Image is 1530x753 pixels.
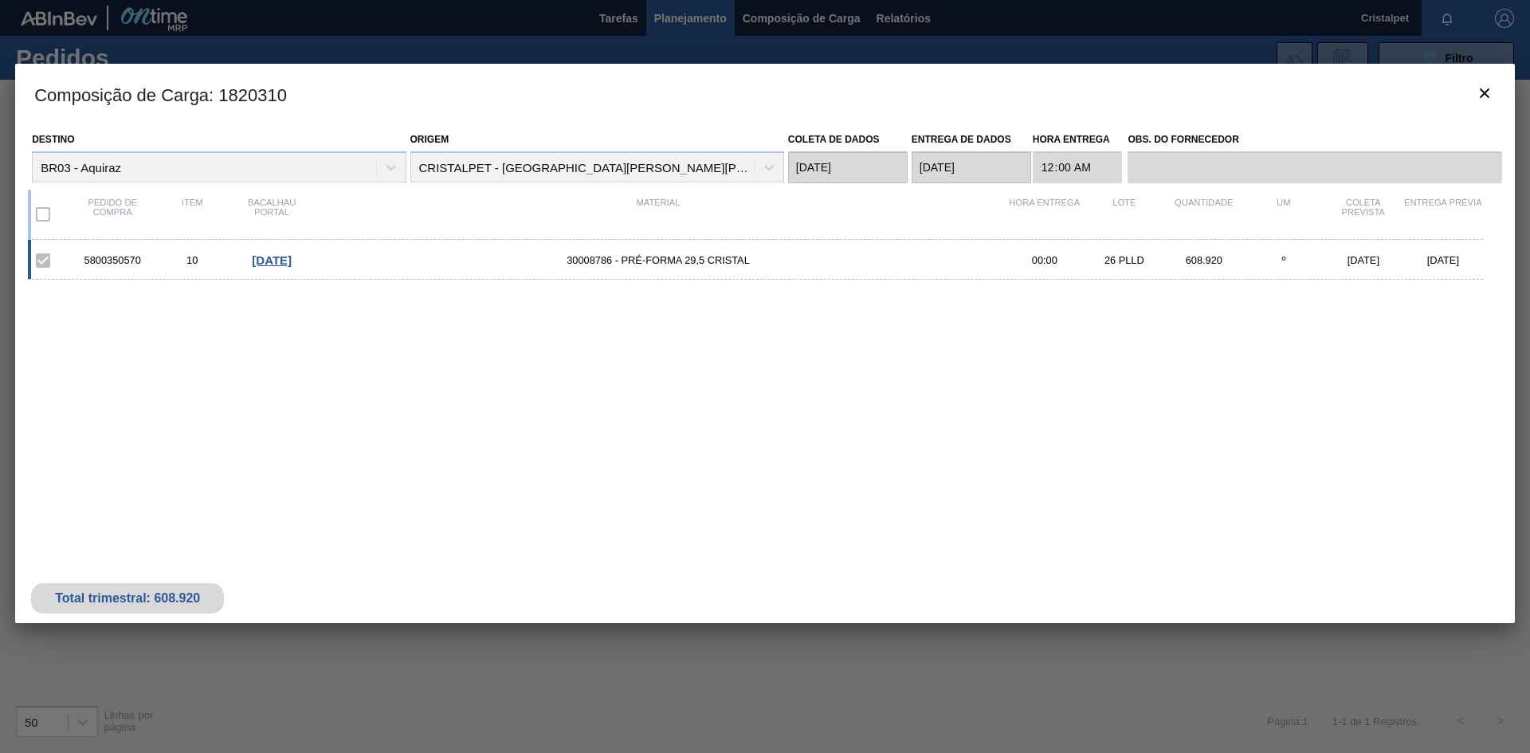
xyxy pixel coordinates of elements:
[32,134,74,145] font: Destino
[34,85,209,105] font: Composição de Carga
[788,134,880,145] font: Coleta de dados
[1277,198,1290,207] font: UM
[410,134,449,145] font: Origem
[1348,254,1379,266] font: [DATE]
[1427,254,1459,266] font: [DATE]
[248,198,296,217] font: Bacalhau Portal
[912,151,1031,183] input: dd/mm/aaaa
[912,134,1011,145] font: Entrega de dados
[1404,198,1482,207] font: Entrega Prévia
[567,254,750,266] font: 30008786 - PRÉ-FORMA 29,5 CRISTAL
[788,151,908,183] input: dd/mm/aaaa
[88,198,137,217] font: Pedido de compra
[252,253,292,267] font: [DATE]
[636,198,680,207] font: Material
[182,198,203,207] font: Item
[312,254,1005,266] span: 30008786 - PRÉ-FORMA 29,5 CRISTAL
[1128,134,1238,145] font: Obs. do Fornecedor
[84,254,141,266] font: 5800350570
[186,254,198,266] font: 10
[1112,198,1136,207] font: Lote
[1175,198,1233,207] font: Quantidade
[1009,198,1080,207] font: Hora Entrega
[1032,254,1057,266] font: 00:00
[1104,254,1144,266] font: 26 PLLD
[55,591,200,605] font: Total trimestral: 608.920
[1342,198,1386,217] font: Coleta Prevista
[1033,134,1110,145] font: Hora Entrega
[232,253,312,267] div: Ir para o Pedido
[1281,254,1285,266] font: º
[209,85,287,105] font: : 1820310
[1186,254,1222,266] font: 608.920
